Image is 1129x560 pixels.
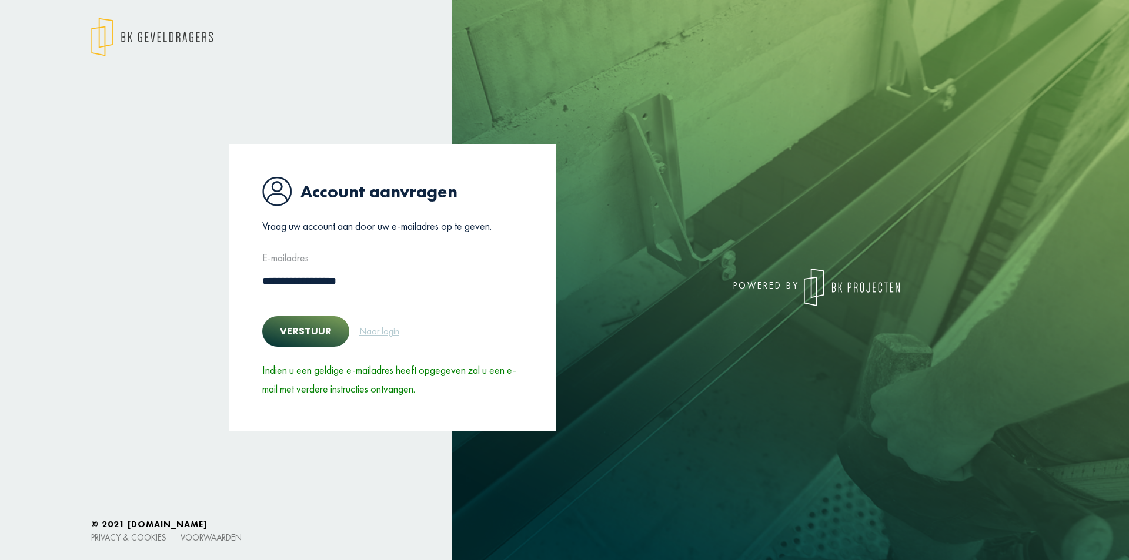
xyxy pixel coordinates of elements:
label: E-mailadres [262,249,309,267]
a: Voorwaarden [181,532,242,543]
span: Indien u een geldige e-mailadres heeft opgegeven zal u een e-mail met verdere instructies ontvangen. [262,363,516,395]
h1: Account aanvragen [262,176,523,206]
a: Privacy & cookies [91,532,166,543]
p: Vraag uw account aan door uw e-mailadres op te geven. [262,217,523,236]
img: logo [804,269,900,306]
img: logo [91,18,213,56]
img: icon [262,176,292,206]
h6: © 2021 [DOMAIN_NAME] [91,519,1038,529]
a: Naar login [359,324,400,339]
div: powered by [573,269,900,306]
button: Verstuur [262,316,349,347]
